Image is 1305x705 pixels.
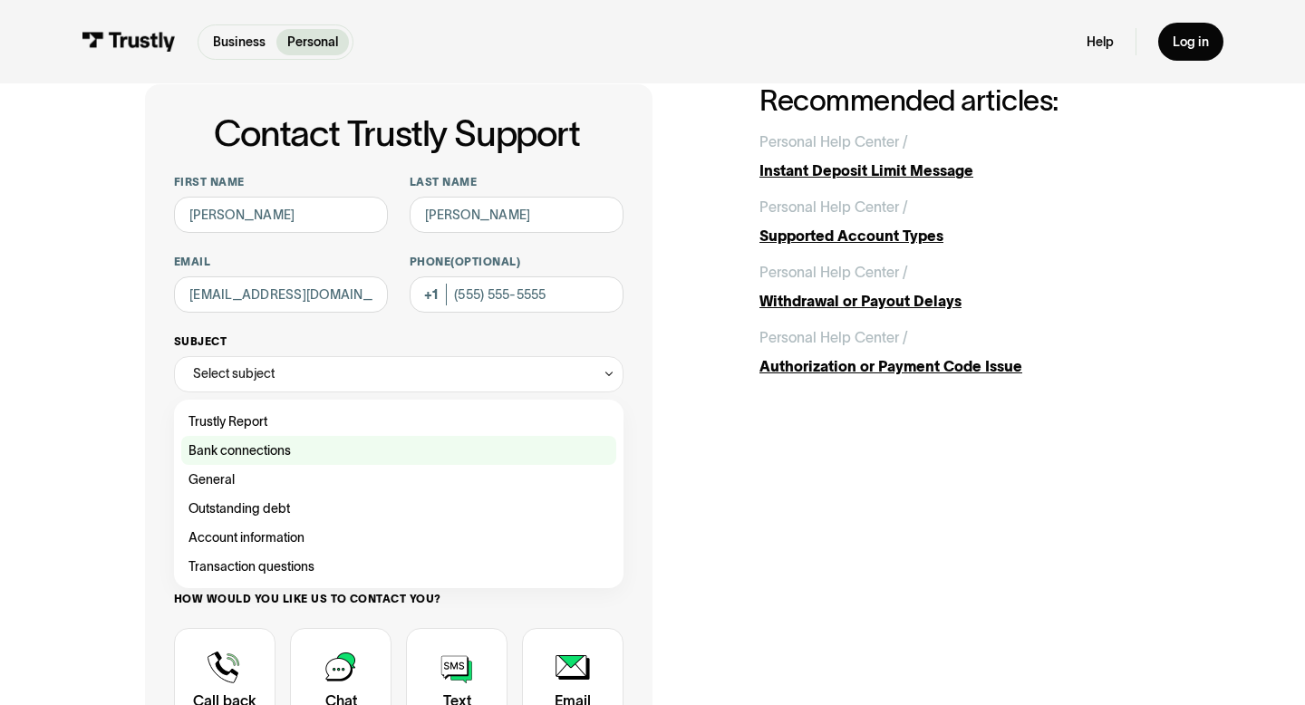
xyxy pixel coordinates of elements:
[174,592,623,606] label: How would you like us to contact you?
[759,355,1160,377] div: Authorization or Payment Code Issue
[1087,34,1114,50] a: Help
[759,326,908,348] div: Personal Help Center /
[759,196,1160,246] a: Personal Help Center /Supported Account Types
[759,159,1160,181] div: Instant Deposit Limit Message
[759,130,908,152] div: Personal Help Center /
[276,29,349,55] a: Personal
[213,33,266,52] p: Business
[759,130,1160,181] a: Personal Help Center /Instant Deposit Limit Message
[174,197,388,233] input: Alex
[759,290,1160,312] div: Withdrawal or Payout Delays
[759,326,1160,377] a: Personal Help Center /Authorization or Payment Code Issue
[174,175,388,189] label: First name
[82,32,176,52] img: Trustly Logo
[188,497,290,519] span: Outstanding debt
[410,255,623,269] label: Phone
[188,439,291,461] span: Bank connections
[759,225,1160,246] div: Supported Account Types
[450,256,520,267] span: (Optional)
[174,255,388,269] label: Email
[170,113,623,153] h1: Contact Trustly Support
[188,468,235,490] span: General
[174,392,623,588] nav: Select subject
[410,175,623,189] label: Last name
[188,410,267,432] span: Trustly Report
[1173,34,1209,50] div: Log in
[287,33,338,52] p: Personal
[759,196,908,217] div: Personal Help Center /
[202,29,276,55] a: Business
[759,261,908,283] div: Personal Help Center /
[759,84,1160,116] h2: Recommended articles:
[174,276,388,313] input: alex@mail.com
[410,276,623,313] input: (555) 555-5555
[188,555,314,577] span: Transaction questions
[410,197,623,233] input: Howard
[759,261,1160,312] a: Personal Help Center /Withdrawal or Payout Delays
[174,356,623,392] div: Select subject
[174,334,623,349] label: Subject
[193,362,275,384] div: Select subject
[1158,23,1223,61] a: Log in
[188,526,304,548] span: Account information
